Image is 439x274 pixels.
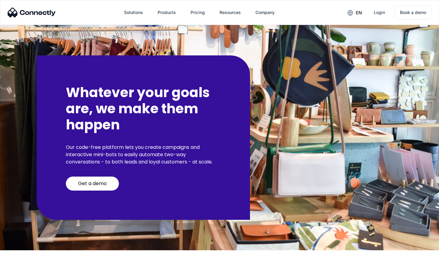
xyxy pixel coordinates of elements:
[251,5,280,20] div: Company
[215,5,246,20] div: Resources
[153,5,181,20] div: Products
[191,8,205,17] div: Pricing
[255,8,275,17] div: Company
[66,85,221,133] h2: Whatever your goals are, we make them happen
[369,5,390,20] a: Login
[395,5,431,19] a: Book a demo
[8,8,56,17] img: Connectly Logo
[343,8,366,17] div: en
[66,177,119,191] a: Get a demo
[374,8,385,17] div: Login
[6,263,37,272] aside: Language selected: English
[12,263,37,272] ul: Language list
[66,144,221,166] p: Our code-free platform lets you create campaigns and interactive mini-bots to easily automate two...
[119,5,148,20] div: Solutions
[186,5,210,20] a: Pricing
[78,181,107,187] div: Get a demo
[220,8,241,17] div: Resources
[158,8,176,17] div: Products
[124,8,143,17] div: Solutions
[356,9,362,17] div: en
